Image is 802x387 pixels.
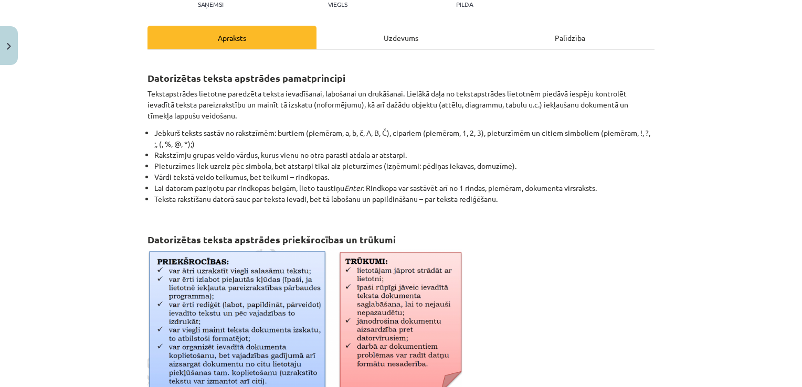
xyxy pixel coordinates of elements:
li: Rakstzīmju grupas veido vārdus, kurus vienu no otra parasti atdala ar atstarpi. [154,149,655,160]
p: Saņemsi [194,1,228,8]
p: Tekstapstrādes lietotne paredzēta teksta ievadīšanai, labošanai un drukāšanai. Lielākā daļa no te... [147,88,655,121]
div: Palīdzība [486,26,655,49]
strong: Datorizētas teksta apstrādes pamatprincipi [147,72,345,84]
li: Pieturzīmes liek uzreiz pēc simbola, bet atstarpi tikai aiz pieturzīmes (izņēmumi: pēdiņas iekava... [154,160,655,171]
img: icon-close-lesson-0947bae3869378f0d4975bcd49f059093ad1ed9edebbc8119c70593378902aed.svg [7,43,11,50]
strong: Datorizētas teksta apstrādes priekšrocības un trūkumi [147,233,396,245]
p: pilda [456,1,473,8]
li: Jebkurš teksts sastāv no rakstzīmēm: burtiem (piemēram, a, b, č, A, B, Č), cipariem (piemēram, 1,... [154,127,655,149]
li: Vārdi tekstā veido teikumus, bet teikumi – rindkopas. [154,171,655,182]
li: Teksta rakstīšanu datorā sauc par teksta ievadi, bet tā labošanu un papildināšanu – par teksta re... [154,193,655,216]
div: Uzdevums [316,26,486,49]
p: Viegls [328,1,347,8]
i: Enter [344,183,363,192]
div: Apraksts [147,26,316,49]
li: Lai datoram paziņotu par rindkopas beigām, lieto taustiņu . Rindkopa var sastāvēt arī no 1 rindas... [154,182,655,193]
